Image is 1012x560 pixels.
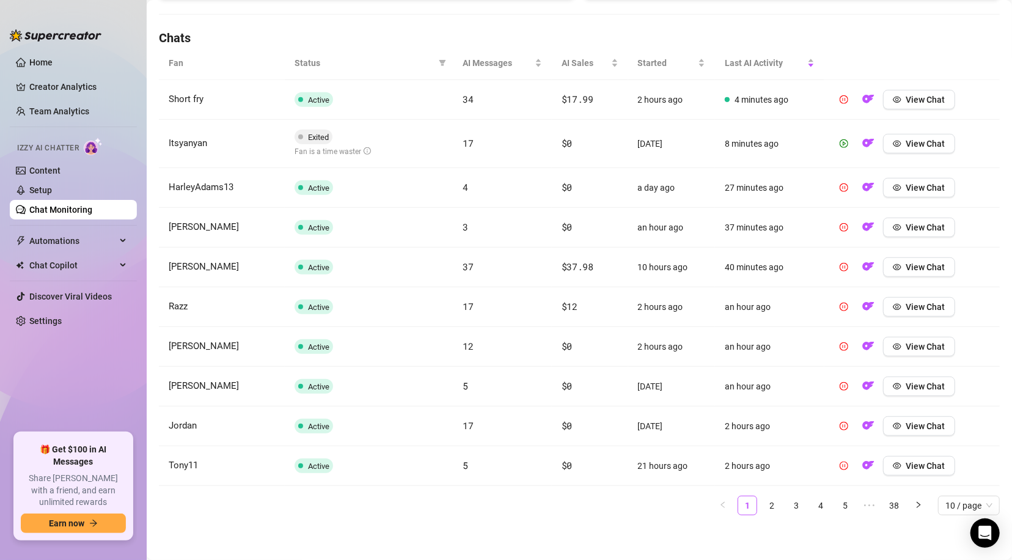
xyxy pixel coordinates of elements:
[562,181,572,193] span: $0
[159,46,285,80] th: Fan
[862,419,875,432] img: OF
[883,257,955,277] button: View Chat
[628,80,715,120] td: 2 hours ago
[883,456,955,476] button: View Chat
[787,496,805,515] a: 3
[715,168,824,208] td: 27 minutes ago
[859,265,878,274] a: OF
[29,256,116,275] span: Chat Copilot
[308,263,329,272] span: Active
[169,301,188,312] span: Razz
[169,380,239,391] span: [PERSON_NAME]
[715,248,824,287] td: 40 minutes ago
[860,496,879,515] span: •••
[715,367,824,407] td: an hour ago
[738,496,757,515] a: 1
[909,496,928,515] li: Next Page
[628,46,715,80] th: Started
[862,459,875,471] img: OF
[169,261,239,272] span: [PERSON_NAME]
[463,181,469,193] span: 4
[715,446,824,486] td: 2 hours ago
[893,462,901,470] span: eye
[883,337,955,356] button: View Chat
[859,185,878,195] a: OF
[715,46,824,80] th: Last AI Activity
[16,261,24,270] img: Chat Copilot
[715,407,824,446] td: 2 hours ago
[17,142,79,154] span: Izzy AI Chatter
[840,303,848,311] span: pause-circle
[883,377,955,396] button: View Chat
[859,257,878,277] button: OF
[21,473,126,509] span: Share [PERSON_NAME] with a friend, and earn unlimited rewards
[308,303,329,312] span: Active
[628,248,715,287] td: 10 hours ago
[308,95,329,105] span: Active
[883,134,955,153] button: View Chat
[859,225,878,235] a: OF
[89,519,98,528] span: arrow-right
[628,407,715,446] td: [DATE]
[436,54,449,72] span: filter
[169,138,207,149] span: Itsyanyan
[562,93,593,105] span: $17.99
[562,56,609,70] span: AI Sales
[715,327,824,367] td: an hour ago
[159,29,1000,46] h4: Chats
[893,183,901,192] span: eye
[463,221,469,233] span: 3
[29,57,53,67] a: Home
[295,147,371,156] span: Fan is a time waster
[906,139,945,149] span: View Chat
[906,302,945,312] span: View Chat
[169,341,239,352] span: [PERSON_NAME]
[840,183,848,192] span: pause-circle
[893,342,901,351] span: eye
[169,420,197,431] span: Jordan
[628,287,715,327] td: 2 hours ago
[906,183,945,193] span: View Chat
[884,496,904,515] li: 38
[29,316,62,326] a: Settings
[562,221,572,233] span: $0
[29,231,116,251] span: Automations
[840,223,848,232] span: pause-circle
[29,292,112,301] a: Discover Viral Videos
[859,141,878,151] a: OF
[862,380,875,392] img: OF
[893,223,901,232] span: eye
[84,138,103,155] img: AI Chatter
[638,56,695,70] span: Started
[364,147,371,155] span: info-circle
[862,181,875,193] img: OF
[859,134,878,153] button: OF
[787,496,806,515] li: 3
[893,263,901,271] span: eye
[308,382,329,391] span: Active
[859,456,878,476] button: OF
[715,287,824,327] td: an hour ago
[893,303,901,311] span: eye
[463,380,469,392] span: 5
[562,380,572,392] span: $0
[628,208,715,248] td: an hour ago
[628,120,715,168] td: [DATE]
[29,185,52,195] a: Setup
[862,300,875,312] img: OF
[562,459,572,471] span: $0
[725,56,805,70] span: Last AI Activity
[463,340,474,352] span: 12
[308,342,329,352] span: Active
[463,459,469,471] span: 5
[859,97,878,107] a: OF
[562,137,572,149] span: $0
[552,46,628,80] th: AI Sales
[812,496,830,515] a: 4
[883,178,955,197] button: View Chat
[970,518,1000,548] div: Open Intercom Messenger
[308,183,329,193] span: Active
[562,300,577,312] span: $12
[463,260,474,273] span: 37
[862,340,875,352] img: OF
